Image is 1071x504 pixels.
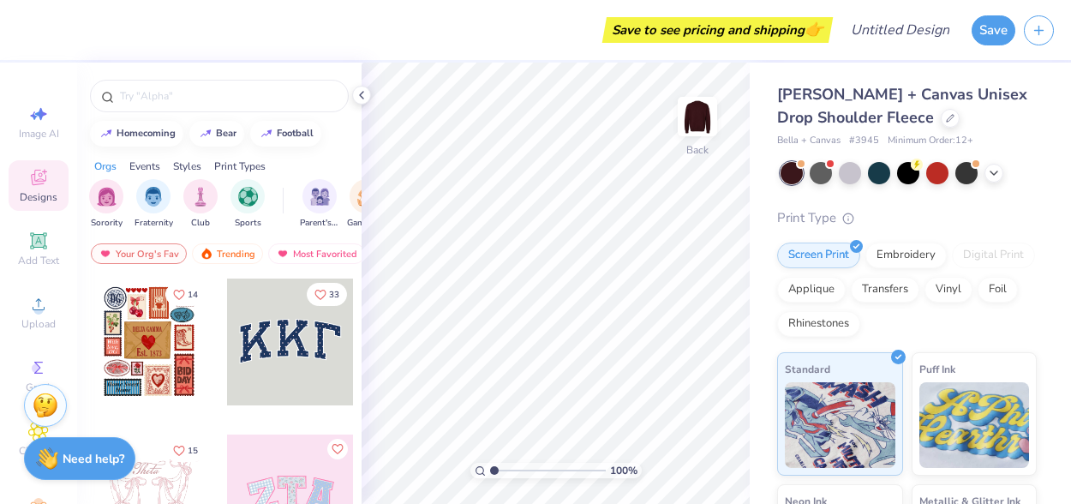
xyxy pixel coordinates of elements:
[610,463,637,478] span: 100 %
[307,283,347,306] button: Like
[183,179,218,230] div: filter for Club
[94,159,117,174] div: Orgs
[99,248,112,260] img: most_fav.gif
[9,444,69,471] span: Clipart & logos
[777,208,1037,228] div: Print Type
[300,179,339,230] div: filter for Parent's Weekend
[978,277,1018,303] div: Foil
[230,179,265,230] button: filter button
[777,277,846,303] div: Applique
[357,187,377,207] img: Game Day Image
[250,121,321,147] button: football
[135,179,173,230] div: filter for Fraternity
[18,254,59,267] span: Add Text
[310,187,330,207] img: Parent's Weekend Image
[89,179,123,230] div: filter for Sorority
[347,179,386,230] div: filter for Game Day
[200,248,213,260] img: trending.gif
[865,243,947,268] div: Embroidery
[89,179,123,230] button: filter button
[919,360,955,378] span: Puff Ink
[300,179,339,230] button: filter button
[329,291,339,299] span: 33
[191,187,210,207] img: Club Image
[192,243,263,264] div: Trending
[777,311,860,337] div: Rhinestones
[680,99,715,134] img: Back
[238,187,258,207] img: Sports Image
[924,277,972,303] div: Vinyl
[277,129,314,138] div: football
[851,277,919,303] div: Transfers
[135,217,173,230] span: Fraternity
[173,159,201,174] div: Styles
[91,217,123,230] span: Sorority
[188,447,198,455] span: 15
[276,248,290,260] img: most_fav.gif
[888,134,973,148] span: Minimum Order: 12 +
[972,15,1015,45] button: Save
[777,84,1027,128] span: [PERSON_NAME] + Canvas Unisex Drop Shoulder Fleece
[777,243,860,268] div: Screen Print
[99,129,113,139] img: trend_line.gif
[849,134,879,148] span: # 3945
[214,159,266,174] div: Print Types
[777,134,841,148] span: Bella + Canvas
[216,129,236,138] div: bear
[785,360,830,378] span: Standard
[191,217,210,230] span: Club
[919,382,1030,468] img: Puff Ink
[97,187,117,207] img: Sorority Image
[805,19,823,39] span: 👉
[230,179,265,230] div: filter for Sports
[189,121,244,147] button: bear
[144,187,163,207] img: Fraternity Image
[63,451,124,467] strong: Need help?
[952,243,1035,268] div: Digital Print
[607,17,829,43] div: Save to see pricing and shipping
[199,129,212,139] img: trend_line.gif
[165,283,206,306] button: Like
[135,179,173,230] button: filter button
[165,439,206,462] button: Like
[785,382,895,468] img: Standard
[19,127,59,141] span: Image AI
[91,243,187,264] div: Your Org's Fav
[129,159,160,174] div: Events
[20,190,57,204] span: Designs
[118,87,338,105] input: Try "Alpha"
[188,291,198,299] span: 14
[235,217,261,230] span: Sports
[327,439,348,459] button: Like
[183,179,218,230] button: filter button
[260,129,273,139] img: trend_line.gif
[21,317,56,331] span: Upload
[686,142,709,158] div: Back
[268,243,365,264] div: Most Favorited
[347,217,386,230] span: Game Day
[90,121,183,147] button: homecoming
[26,381,52,394] span: Greek
[347,179,386,230] button: filter button
[300,217,339,230] span: Parent's Weekend
[117,129,176,138] div: homecoming
[837,13,963,47] input: Untitled Design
